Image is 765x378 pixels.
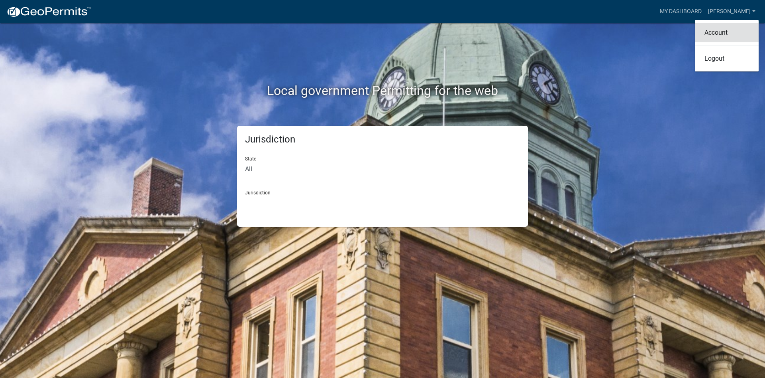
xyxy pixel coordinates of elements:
[695,20,759,71] div: [PERSON_NAME]
[705,4,759,19] a: [PERSON_NAME]
[695,49,759,68] a: Logout
[657,4,705,19] a: My Dashboard
[695,23,759,42] a: Account
[161,83,604,98] h2: Local government Permitting for the web
[245,134,520,145] h5: Jurisdiction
